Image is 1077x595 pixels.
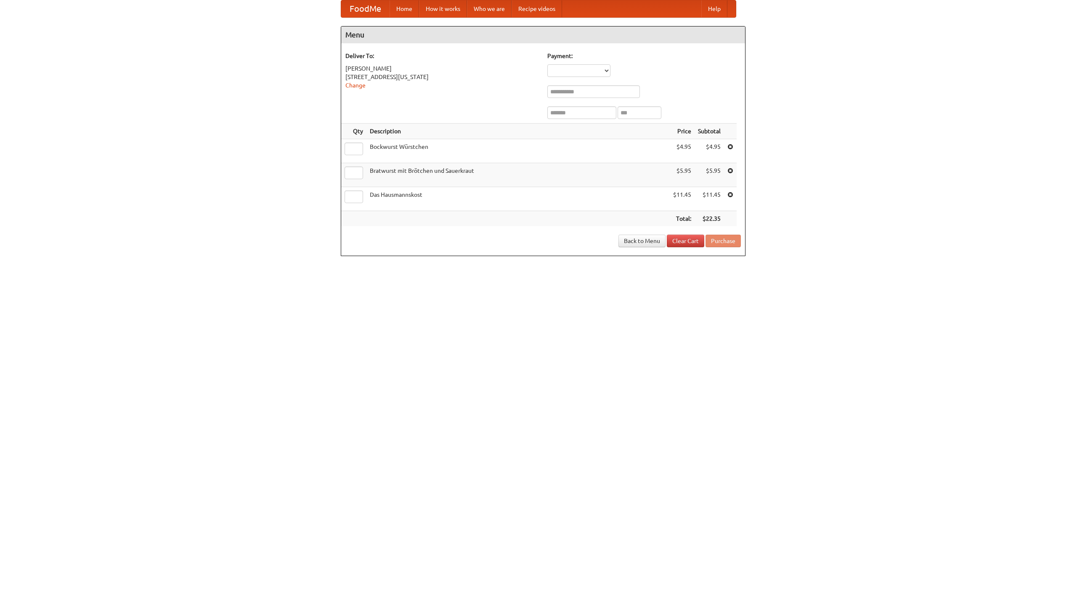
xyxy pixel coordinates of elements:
[345,82,366,89] a: Change
[366,124,670,139] th: Description
[670,124,695,139] th: Price
[695,139,724,163] td: $4.95
[341,0,390,17] a: FoodMe
[706,235,741,247] button: Purchase
[670,139,695,163] td: $4.95
[345,73,539,81] div: [STREET_ADDRESS][US_STATE]
[345,64,539,73] div: [PERSON_NAME]
[667,235,704,247] a: Clear Cart
[695,187,724,211] td: $11.45
[467,0,512,17] a: Who we are
[701,0,727,17] a: Help
[670,163,695,187] td: $5.95
[618,235,666,247] a: Back to Menu
[512,0,562,17] a: Recipe videos
[670,211,695,227] th: Total:
[547,52,741,60] h5: Payment:
[390,0,419,17] a: Home
[695,163,724,187] td: $5.95
[670,187,695,211] td: $11.45
[419,0,467,17] a: How it works
[366,163,670,187] td: Bratwurst mit Brötchen und Sauerkraut
[695,211,724,227] th: $22.35
[341,124,366,139] th: Qty
[695,124,724,139] th: Subtotal
[366,187,670,211] td: Das Hausmannskost
[366,139,670,163] td: Bockwurst Würstchen
[341,26,745,43] h4: Menu
[345,52,539,60] h5: Deliver To:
